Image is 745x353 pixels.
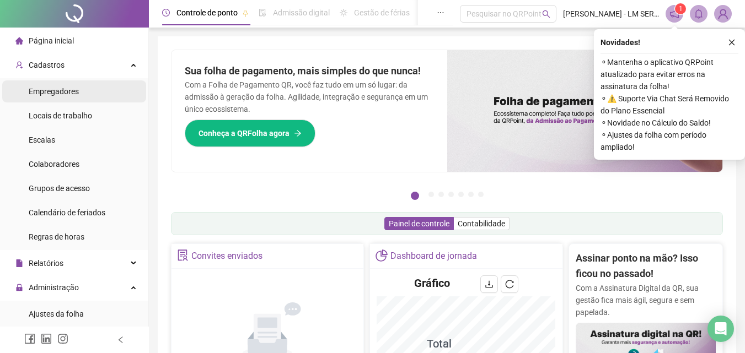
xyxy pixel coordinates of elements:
span: ellipsis [437,9,444,17]
span: left [117,336,125,344]
span: ⚬ Ajustes da folha com período ampliado! [601,129,738,153]
span: ⚬ ⚠️ Suporte Via Chat Será Removido do Plano Essencial [601,93,738,117]
p: Com a Assinatura Digital da QR, sua gestão fica mais ágil, segura e sem papelada. [576,282,716,318]
button: 6 [468,192,474,197]
span: download [485,280,494,289]
span: Regras de horas [29,232,84,241]
span: Locais de trabalho [29,111,92,120]
span: sun [340,9,347,17]
p: Com a Folha de Pagamento QR, você faz tudo em um só lugar: da admissão à geração da folha. Agilid... [185,79,434,115]
button: 5 [458,192,464,197]
h2: Sua folha de pagamento, mais simples do que nunca! [185,63,434,79]
span: pushpin [242,10,249,17]
span: file [15,259,23,267]
span: home [15,37,23,45]
span: search [542,10,550,18]
span: lock [15,284,23,291]
button: 4 [448,192,454,197]
span: Escalas [29,135,55,144]
span: Colaboradores [29,160,79,169]
span: user-add [15,61,23,69]
span: file-done [259,9,266,17]
span: Controle de ponto [176,8,238,17]
span: reload [505,280,514,289]
span: 1 [679,5,683,13]
img: 79735 [715,6,731,22]
button: 1 [411,192,419,200]
sup: 1 [675,3,686,14]
span: Cadastros [29,61,65,69]
h2: Assinar ponto na mão? Isso ficou no passado! [576,251,716,282]
div: Open Intercom Messenger [708,316,734,342]
span: Calendário de feriados [29,208,105,217]
span: solution [177,249,189,261]
img: banner%2F8d14a306-6205-4263-8e5b-06e9a85ad873.png [447,50,723,172]
span: Gestão de férias [354,8,410,17]
span: [PERSON_NAME] - LM SERVICOS EDUCACIONAIS LTDA [563,8,659,20]
span: bell [694,9,704,19]
span: close [728,39,736,46]
span: Página inicial [29,36,74,45]
span: arrow-right [294,129,302,137]
span: clock-circle [162,9,170,17]
button: 2 [428,192,434,197]
span: ⚬ Mantenha o aplicativo QRPoint atualizado para evitar erros na assinatura da folha! [601,56,738,93]
span: facebook [24,333,35,344]
h4: Gráfico [414,275,450,291]
span: Relatórios [29,259,63,268]
span: Admissão digital [273,8,330,17]
span: instagram [57,333,68,344]
div: Convites enviados [191,247,262,265]
div: Dashboard de jornada [390,247,477,265]
span: linkedin [41,333,52,344]
span: Empregadores [29,87,79,96]
span: Conheça a QRFolha agora [199,127,290,139]
span: notification [669,9,679,19]
button: 3 [438,192,444,197]
button: Conheça a QRFolha agora [185,120,315,147]
button: 7 [478,192,484,197]
span: Novidades ! [601,36,640,48]
span: Grupos de acesso [29,184,90,193]
span: ⚬ Novidade no Cálculo do Saldo! [601,117,738,129]
span: pie-chart [376,249,387,261]
span: Painel de controle [389,219,449,228]
span: Administração [29,283,79,292]
span: Contabilidade [458,219,505,228]
span: Ajustes da folha [29,309,84,318]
